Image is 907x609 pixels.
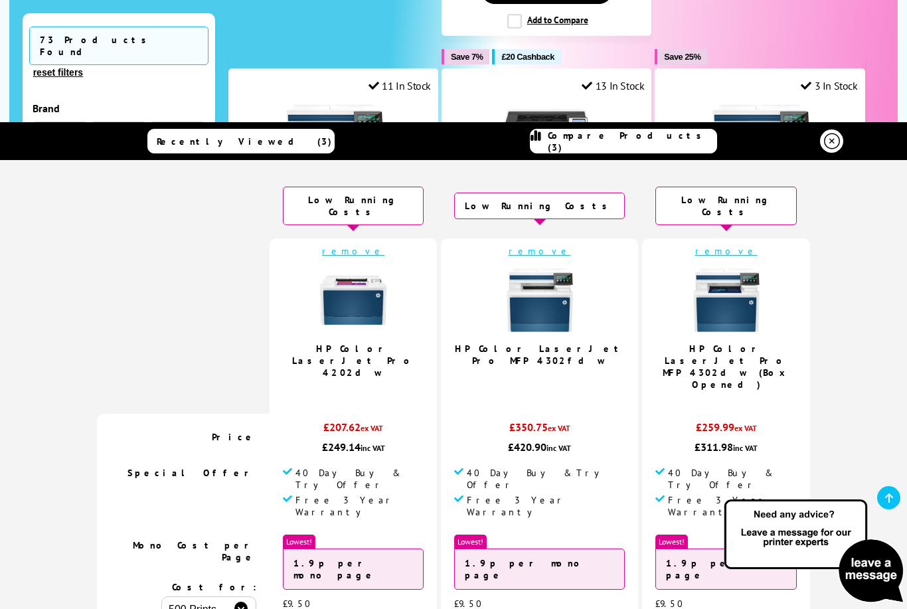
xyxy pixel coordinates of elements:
[695,245,758,257] a: remove
[322,245,384,257] a: remove
[655,440,797,454] div: £311.98
[454,420,625,440] div: £350.75
[497,102,596,202] img: Kyocera ECOSYS PA4500x
[546,443,571,453] span: inc VAT
[292,343,415,379] a: HP Color LaserJet Pro 4202dw
[283,535,315,549] span: Lowest!
[33,102,205,115] div: Brand
[663,343,790,391] a: HP Color LaserJet Pro MFP 4302dw (Box Opened)
[501,52,554,62] span: £20 Cashback
[655,187,797,225] div: Low Running Costs
[467,494,625,518] span: Free 3 Year Warranty
[465,557,585,581] strong: 1.9p per mono page
[455,343,624,367] a: HP Color LaserJet Pro MFP 4302fdw
[127,467,256,479] span: Special Offer
[454,535,487,549] span: Lowest!
[544,373,558,389] span: / 5
[358,385,372,400] span: / 5
[721,497,907,606] img: Open Live Chat window
[442,49,489,64] button: Save 7%
[133,539,256,563] span: Mono Cost per Page
[655,49,707,64] button: Save 25%
[548,423,570,433] span: ex VAT
[295,467,424,491] span: 40 Day Buy & Try Offer
[283,420,424,440] div: £207.62
[655,535,688,549] span: Lowest!
[369,79,431,92] div: 11 In Stock
[509,245,571,257] a: remove
[157,135,332,147] span: Recently Viewed (3)
[342,385,358,400] span: 5.0
[451,52,483,62] span: Save 7%
[664,52,701,62] span: Save 25%
[710,102,809,202] img: HP Color LaserJet Pro MFP 4302dw (Box Opened)
[582,79,644,92] div: 13 In Stock
[454,193,625,219] div: Low Running Costs
[548,130,716,153] span: Compare Products (3)
[507,267,573,333] img: HP-4302fdw-Front-Main-Small.jpg
[507,14,588,29] label: Add to Compare
[361,443,385,453] span: inc VAT
[454,440,625,454] div: £420.90
[733,443,758,453] span: inc VAT
[801,79,858,92] div: 3 In Stock
[528,373,544,389] span: 5.0
[147,129,335,153] a: Recently Viewed (3)
[655,420,797,440] div: £259.99
[467,467,625,491] span: 40 Day Buy & Try Offer
[492,49,560,64] button: £20 Cashback
[668,494,797,518] span: Free 3 Year Warranty
[29,66,87,78] button: reset filters
[295,494,424,518] span: Free 3 Year Warranty
[361,423,383,433] span: ex VAT
[283,440,424,454] div: £249.14
[212,431,256,443] span: Price
[734,423,757,433] span: ex VAT
[668,467,797,491] span: 40 Day Buy & Try Offer
[320,267,386,333] img: HP-4202DN-Front-Main-Small.jpg
[693,267,760,333] img: HP-4302dw-Front-Main-Small.jpg
[530,129,717,153] a: Compare Products (3)
[29,27,208,65] span: 73 Products Found
[283,187,424,225] div: Low Running Costs
[172,581,256,593] span: Cost for:
[666,557,786,581] strong: 1.9p per mono page
[284,102,383,202] img: HP Color LaserJet Pro MFP 4302dw
[293,557,376,581] strong: 1.9p per mono page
